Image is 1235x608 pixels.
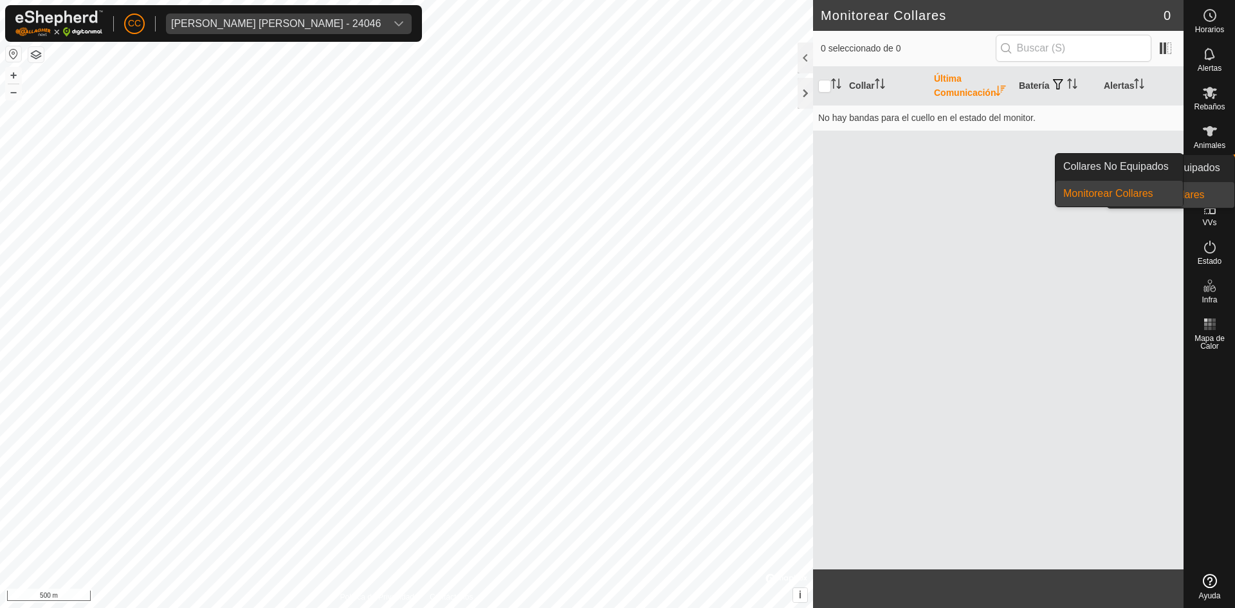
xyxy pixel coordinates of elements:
[996,35,1151,62] input: Buscar (S)
[1067,80,1077,91] p-sorticon: Activar para ordenar
[1056,154,1183,180] a: Collares No Equipados
[844,67,929,106] th: Collar
[1198,257,1221,265] span: Estado
[821,8,1164,23] h2: Monitorear Collares
[1099,67,1184,106] th: Alertas
[996,88,1006,98] p-sorticon: Activar para ordenar
[1202,296,1217,304] span: Infra
[1164,6,1171,25] span: 0
[1199,592,1221,600] span: Ayuda
[875,80,885,91] p-sorticon: Activar para ordenar
[6,68,21,83] button: +
[1202,219,1216,226] span: VVs
[813,105,1184,131] td: No hay bandas para el cuello en el estado del monitor.
[1056,181,1183,207] a: Monitorear Collares
[386,14,412,34] div: dropdown trigger
[6,46,21,62] button: Restablecer Mapa
[1063,186,1153,201] span: Monitorear Collares
[1014,67,1099,106] th: Batería
[1184,569,1235,605] a: Ayuda
[1195,26,1224,33] span: Horarios
[831,80,841,91] p-sorticon: Activar para ordenar
[793,588,807,602] button: i
[799,589,801,600] span: i
[1063,159,1169,174] span: Collares No Equipados
[430,591,473,603] a: Contáctenos
[821,42,996,55] span: 0 seleccionado de 0
[1198,64,1221,72] span: Alertas
[340,591,414,603] a: Política de Privacidad
[1134,80,1144,91] p-sorticon: Activar para ordenar
[1194,142,1225,149] span: Animales
[1187,335,1232,350] span: Mapa de Calor
[6,84,21,100] button: –
[1194,103,1225,111] span: Rebaños
[929,67,1014,106] th: Última Comunicación
[166,14,386,34] span: Melquiades Almagro Garcia - 24046
[28,47,44,62] button: Capas del Mapa
[171,19,381,29] div: [PERSON_NAME] [PERSON_NAME] - 24046
[15,10,103,37] img: Logo Gallagher
[128,17,141,30] span: CC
